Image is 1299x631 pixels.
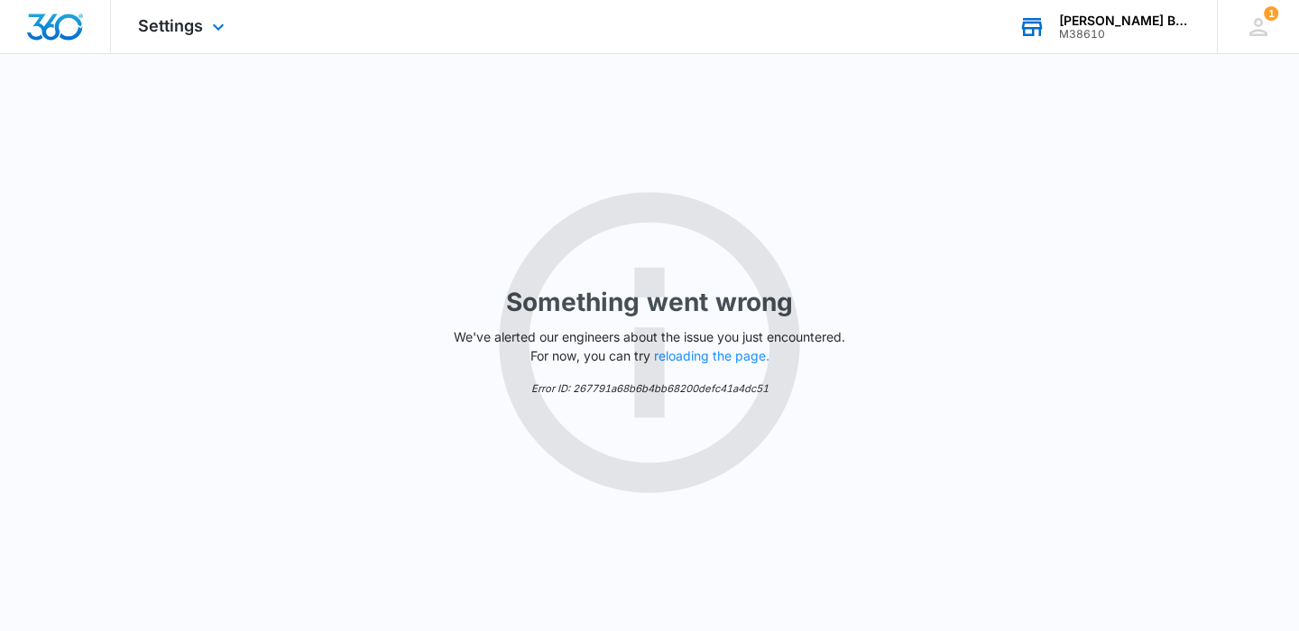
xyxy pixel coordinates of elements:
[1059,28,1191,41] div: account id
[506,283,793,321] h1: Something went wrong
[1264,6,1278,21] div: notifications count
[1059,14,1191,28] div: account name
[447,327,852,365] p: We've alerted our engineers about the issue you just encountered. For now, you can try
[531,382,769,395] em: Error ID: 267791a68b6b4bb68200defc41a4dc51
[654,349,769,363] button: reloading the page.
[138,16,203,35] span: Settings
[1264,6,1278,21] span: 1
